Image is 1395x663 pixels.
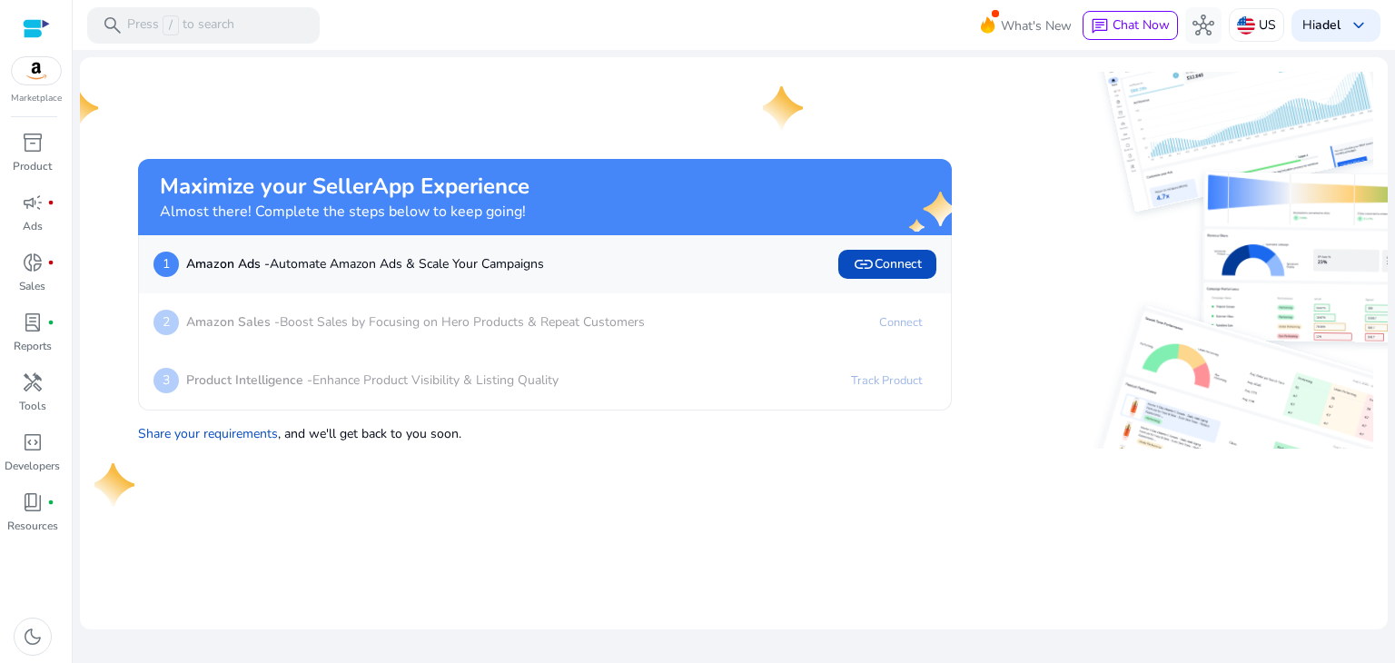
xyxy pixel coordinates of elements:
p: Marketplace [11,92,62,105]
b: Product Intelligence - [186,371,312,389]
p: Press to search [127,15,234,35]
a: Share your requirements [138,425,278,442]
span: Chat Now [1113,16,1170,34]
span: fiber_manual_record [47,319,54,326]
p: Developers [5,458,60,474]
span: hub [1192,15,1214,36]
p: Tools [19,398,46,414]
span: handyman [22,371,44,393]
p: Resources [7,518,58,534]
img: us.svg [1237,16,1255,35]
b: adel [1315,16,1341,34]
span: keyboard_arrow_down [1348,15,1370,36]
p: Sales [19,278,45,294]
button: linkConnect [838,250,936,279]
span: link [853,253,875,275]
p: US [1259,9,1276,41]
a: Connect [865,308,936,337]
span: campaign [22,192,44,213]
span: dark_mode [22,626,44,648]
img: one-star.svg [58,86,102,130]
span: / [163,15,179,35]
span: What's New [1001,10,1072,42]
p: 1 [153,252,179,277]
span: chat [1091,17,1109,35]
p: , and we'll get back to you soon. [138,417,952,443]
h2: Maximize your SellerApp Experience [160,173,529,200]
img: one-star.svg [763,86,806,130]
a: Track Product [836,366,936,395]
p: Ads [23,218,43,234]
button: chatChat Now [1083,11,1178,40]
p: Reports [14,338,52,354]
span: inventory_2 [22,132,44,153]
span: code_blocks [22,431,44,453]
span: search [102,15,124,36]
p: Boost Sales by Focusing on Hero Products & Repeat Customers [186,312,645,331]
p: Automate Amazon Ads & Scale Your Campaigns [186,254,544,273]
span: lab_profile [22,312,44,333]
p: 2 [153,310,179,335]
p: Hi [1302,19,1341,32]
p: Product [13,158,52,174]
span: fiber_manual_record [47,259,54,266]
button: hub [1185,7,1222,44]
span: fiber_manual_record [47,499,54,506]
p: 3 [153,368,179,393]
img: one-star.svg [94,463,138,507]
h4: Almost there! Complete the steps below to keep going! [160,203,529,221]
span: fiber_manual_record [47,199,54,206]
img: amazon.svg [12,57,61,84]
b: Amazon Ads - [186,255,270,272]
span: book_4 [22,491,44,513]
b: Amazon Sales - [186,313,280,331]
span: donut_small [22,252,44,273]
p: Enhance Product Visibility & Listing Quality [186,371,559,390]
span: Connect [853,253,922,275]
